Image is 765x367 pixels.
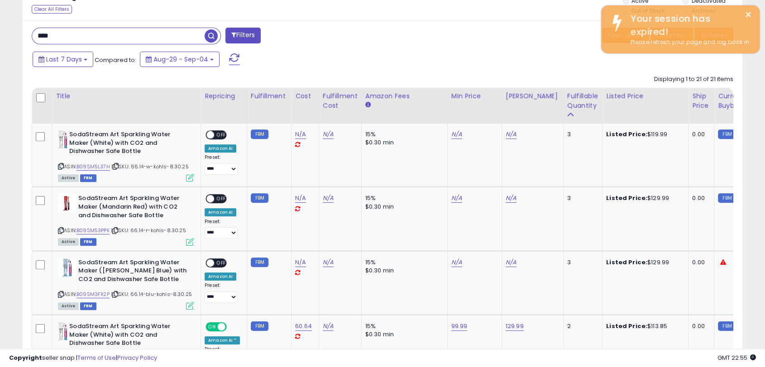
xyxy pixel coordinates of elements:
small: FBM [251,321,268,331]
img: 41uppGleTML._SL40_.jpg [58,258,76,276]
strong: Copyright [9,353,42,362]
div: Min Price [451,91,498,101]
div: ASIN: [58,194,194,244]
div: Amazon AI [205,272,236,281]
div: Preset: [205,219,240,239]
b: SodaStream Art Sparkling Water Maker ([PERSON_NAME] Blue) with CO2 and Dishwasher Safe Bottle [78,258,188,286]
img: 41hx+FSme3L._SL40_.jpg [58,194,76,212]
span: 2025-09-13 22:55 GMT [717,353,756,362]
div: 15% [365,322,440,330]
div: $0.30 min [365,330,440,338]
b: Listed Price: [606,130,647,138]
div: 15% [365,194,440,202]
span: Last 7 Days [46,55,82,64]
b: Listed Price: [606,194,647,202]
span: All listings currently available for purchase on Amazon [58,238,79,246]
small: FBM [251,257,268,267]
div: Cost [295,91,315,101]
span: | SKU: 66.14-blu-kohls-8.30.25 [111,291,192,298]
span: Compared to: [95,56,136,64]
div: 0.00 [692,130,707,138]
div: 3 [567,258,595,267]
div: 0.00 [692,194,707,202]
span: FBM [80,238,96,246]
div: Please refresh your page and log back in [624,38,753,47]
div: $129.99 [606,258,681,267]
img: 416m1awADCL._SL40_.jpg [58,322,67,340]
div: 3 [567,194,595,202]
div: Your session has expired! [624,12,753,38]
a: 99.99 [451,322,468,331]
small: FBM [251,129,268,139]
button: Filters [225,28,261,43]
span: OFF [214,131,229,139]
div: 2 [567,322,595,330]
div: 3 [567,130,595,138]
a: N/A [323,258,334,267]
a: N/A [295,130,306,139]
a: B09SM5L37H [76,163,110,171]
a: B09SM3FX2P [76,291,110,298]
div: Repricing [205,91,243,101]
a: N/A [323,194,334,203]
a: N/A [323,322,334,331]
b: Listed Price: [606,258,647,267]
div: Amazon Fees [365,91,444,101]
a: 129.99 [506,322,524,331]
b: Listed Price: [606,322,647,330]
div: $0.30 min [365,138,440,147]
div: $119.99 [606,130,681,138]
a: N/A [506,258,516,267]
div: 0.00 [692,258,707,267]
div: [PERSON_NAME] [506,91,559,101]
img: 416m1awADCL._SL40_.jpg [58,130,67,148]
a: N/A [295,258,306,267]
small: Amazon Fees. [365,101,371,109]
div: $129.99 [606,194,681,202]
span: | SKU: 66.14-r-kohls-8.30.25 [111,227,186,234]
a: N/A [506,130,516,139]
b: SodaStream Art Sparkling Water Maker (Mandarin Red) with CO2 and Dishwasher Safe Bottle [78,194,188,222]
span: OFF [214,195,229,203]
div: Clear All Filters [32,5,72,14]
div: Fulfillment Cost [323,91,358,110]
a: Terms of Use [77,353,116,362]
small: FBM [251,193,268,203]
div: Amazon AI [205,208,236,216]
span: | SKU: 66.14-w-kohls-8.30.25 [111,163,189,170]
a: N/A [295,194,306,203]
div: Preset: [205,154,240,175]
a: N/A [323,130,334,139]
span: All listings currently available for purchase on Amazon [58,174,79,182]
b: SodaStream Art Sparkling Water Maker (White) with CO2 and Dishwasher Safe Bottle [69,322,179,350]
a: N/A [451,130,462,139]
div: Current Buybox Price [718,91,765,110]
div: seller snap | | [9,354,157,362]
small: FBM [718,193,736,203]
span: FBM [80,302,96,310]
span: All listings currently available for purchase on Amazon [58,302,79,310]
span: Aug-29 - Sep-04 [153,55,208,64]
div: Amazon AI * [205,336,240,344]
div: ASIN: [58,258,194,309]
small: FBM [718,129,736,139]
div: Preset: [205,282,240,303]
a: Privacy Policy [117,353,157,362]
div: 15% [365,130,440,138]
a: N/A [451,194,462,203]
button: Aug-29 - Sep-04 [140,52,220,67]
div: $0.30 min [365,203,440,211]
a: B09SM53PPK [76,227,110,234]
div: Ship Price [692,91,710,110]
a: N/A [451,258,462,267]
div: 0.00 [692,322,707,330]
div: Amazon AI [205,144,236,153]
button: Last 7 Days [33,52,93,67]
div: Listed Price [606,91,684,101]
div: 15% [365,258,440,267]
span: OFF [214,259,229,267]
a: 60.64 [295,322,312,331]
div: Displaying 1 to 21 of 21 items [654,75,733,84]
div: Fulfillment [251,91,287,101]
small: FBM [718,321,736,331]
